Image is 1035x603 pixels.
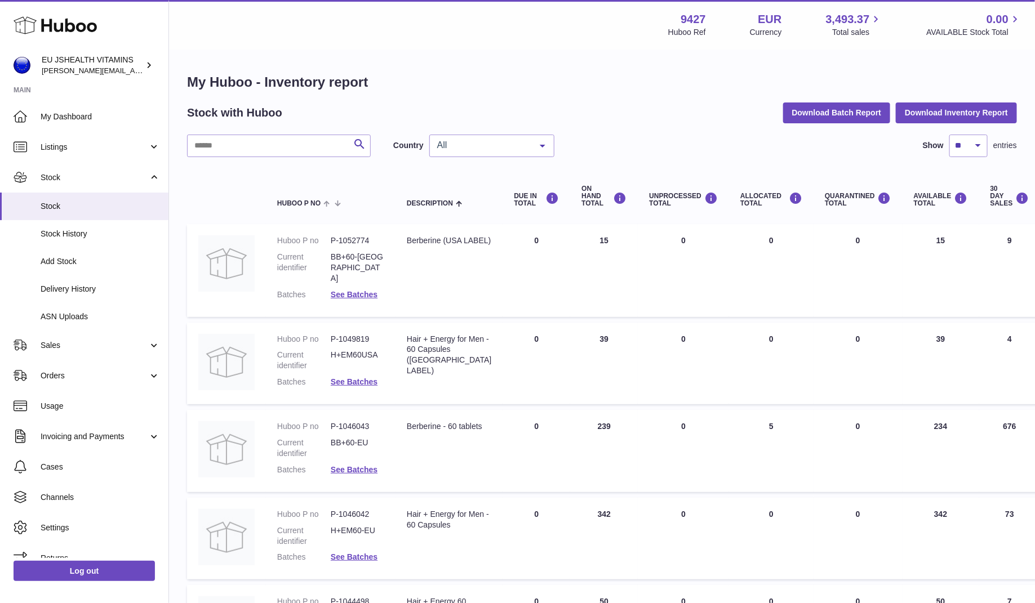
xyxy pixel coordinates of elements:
[856,236,860,245] span: 0
[277,377,331,387] dt: Batches
[41,553,160,564] span: Returns
[331,334,384,345] dd: P-1049819
[638,323,729,405] td: 0
[41,256,160,267] span: Add Stock
[729,323,814,405] td: 0
[41,172,148,183] span: Stock
[331,509,384,520] dd: P-1046042
[277,289,331,300] dt: Batches
[41,522,160,533] span: Settings
[896,102,1017,123] button: Download Inventory Report
[14,57,30,74] img: laura@jessicasepel.com
[570,323,638,405] td: 39
[990,185,1029,208] div: 30 DAY SALES
[393,140,424,151] label: Country
[198,421,255,477] img: product image
[856,334,860,343] span: 0
[826,12,883,38] a: 3,493.37 Total sales
[331,235,384,246] dd: P-1052774
[277,200,321,207] span: Huboo P no
[826,12,870,27] span: 3,493.37
[41,340,148,351] span: Sales
[987,12,1009,27] span: 0.00
[277,464,331,475] dt: Batches
[638,498,729,580] td: 0
[514,192,559,207] div: DUE IN TOTAL
[923,140,944,151] label: Show
[187,105,282,120] h2: Stock with Huboo
[41,111,160,122] span: My Dashboard
[277,252,331,284] dt: Current identifier
[41,492,160,503] span: Channels
[903,323,979,405] td: 39
[750,27,782,38] div: Currency
[856,422,860,431] span: 0
[407,200,453,207] span: Description
[41,311,160,322] span: ASN Uploads
[41,462,160,472] span: Cases
[277,525,331,547] dt: Current identifier
[277,509,331,520] dt: Huboo P no
[914,192,968,207] div: AVAILABLE Total
[503,498,570,580] td: 0
[407,509,491,530] div: Hair + Energy for Men - 60 Capsules
[581,185,627,208] div: ON HAND Total
[277,552,331,562] dt: Batches
[407,421,491,432] div: Berberine - 60 tablets
[926,12,1021,38] a: 0.00 AVAILABLE Stock Total
[41,431,148,442] span: Invoicing and Payments
[41,370,148,381] span: Orders
[42,55,143,76] div: EU JSHEALTH VITAMINS
[198,509,255,565] img: product image
[832,27,882,38] span: Total sales
[41,201,160,212] span: Stock
[41,401,160,412] span: Usage
[331,552,377,561] a: See Batches
[198,235,255,292] img: product image
[903,224,979,316] td: 15
[926,27,1021,38] span: AVAILABLE Stock Total
[649,192,718,207] div: UNPROCESSED Total
[570,410,638,492] td: 239
[638,410,729,492] td: 0
[638,224,729,316] td: 0
[331,290,377,299] a: See Batches
[903,410,979,492] td: 234
[331,465,377,474] a: See Batches
[825,192,891,207] div: QUARANTINED Total
[277,235,331,246] dt: Huboo P no
[14,561,155,581] a: Log out
[41,284,160,294] span: Delivery History
[41,142,148,153] span: Listings
[277,350,331,371] dt: Current identifier
[503,410,570,492] td: 0
[856,510,860,519] span: 0
[668,27,706,38] div: Huboo Ref
[729,224,814,316] td: 0
[277,334,331,345] dt: Huboo P no
[331,350,384,371] dd: H+EM60USA
[434,140,531,151] span: All
[903,498,979,580] td: 342
[729,410,814,492] td: 5
[758,12,781,27] strong: EUR
[681,12,706,27] strong: 9427
[407,334,491,377] div: Hair + Energy for Men - 60 Capsules ([GEOGRAPHIC_DATA] LABEL)
[993,140,1017,151] span: entries
[503,224,570,316] td: 0
[331,437,384,459] dd: BB+60-EU
[331,377,377,386] a: See Batches
[41,229,160,239] span: Stock History
[198,334,255,390] img: product image
[331,421,384,432] dd: P-1046043
[783,102,891,123] button: Download Batch Report
[570,224,638,316] td: 15
[740,192,802,207] div: ALLOCATED Total
[570,498,638,580] td: 342
[331,252,384,284] dd: BB+60-[GEOGRAPHIC_DATA]
[331,525,384,547] dd: H+EM60-EU
[277,437,331,459] dt: Current identifier
[42,66,226,75] span: [PERSON_NAME][EMAIL_ADDRESS][DOMAIN_NAME]
[407,235,491,246] div: Berberine (USA LABEL)
[503,323,570,405] td: 0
